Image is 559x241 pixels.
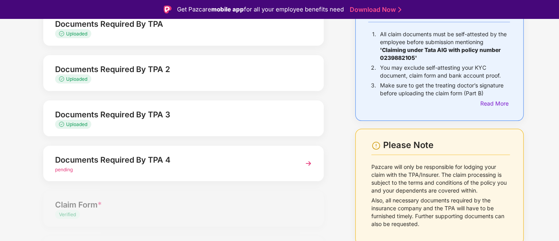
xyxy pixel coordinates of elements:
p: Make sure to get the treating doctor’s signature before uploading the claim form (Part B) [380,82,510,97]
img: svg+xml;base64,PHN2ZyBpZD0iTmV4dCIgeG1sbnM9Imh0dHA6Ly93d3cudzMub3JnLzIwMDAvc3ZnIiB3aWR0aD0iMzYiIG... [301,156,315,171]
strong: mobile app [211,6,244,13]
p: 1. [372,30,376,62]
p: 3. [371,82,376,97]
img: svg+xml;base64,PHN2ZyB4bWxucz0iaHR0cDovL3d3dy53My5vcmcvMjAwMC9zdmciIHdpZHRoPSIxMy4zMzMiIGhlaWdodD... [59,76,66,82]
div: Please Note [383,140,510,150]
span: pending [55,167,73,172]
img: Logo [164,6,172,13]
div: Documents Required By TPA [55,18,291,30]
p: You may exclude self-attesting your KYC document, claim form and bank account proof. [380,64,510,80]
img: svg+xml;base64,PHN2ZyBpZD0iV2FybmluZ18tXzI0eDI0IiBkYXRhLW5hbWU9Ildhcm5pbmcgLSAyNHgyNCIgeG1sbnM9Im... [371,141,381,150]
p: Also, all necessary documents required by the insurance company and the TPA will have to be furni... [371,197,510,228]
div: Get Pazcare for all your employee benefits need [177,5,344,14]
div: Read More [480,99,510,108]
span: Uploaded [66,31,87,37]
div: Documents Required By TPA 2 [55,63,291,76]
p: Pazcare will only be responsible for lodging your claim with the TPA/Insurer. The claim processin... [371,163,510,195]
img: svg+xml;base64,PHN2ZyB4bWxucz0iaHR0cDovL3d3dy53My5vcmcvMjAwMC9zdmciIHdpZHRoPSIxMy4zMzMiIGhlaWdodD... [59,31,66,36]
p: 2. [371,64,376,80]
span: Uploaded [66,121,87,127]
a: Download Now [350,6,399,14]
span: Uploaded [66,76,87,82]
img: Stroke [398,6,401,14]
div: Documents Required By TPA 3 [55,108,291,121]
b: 'Claiming under Tata AIG with policy number 0239882105' [380,46,501,61]
img: svg+xml;base64,PHN2ZyB4bWxucz0iaHR0cDovL3d3dy53My5vcmcvMjAwMC9zdmciIHdpZHRoPSIxMy4zMzMiIGhlaWdodD... [59,122,66,127]
div: Documents Required By TPA 4 [55,154,291,166]
p: All claim documents must be self-attested by the employee before submission mentioning [380,30,510,62]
